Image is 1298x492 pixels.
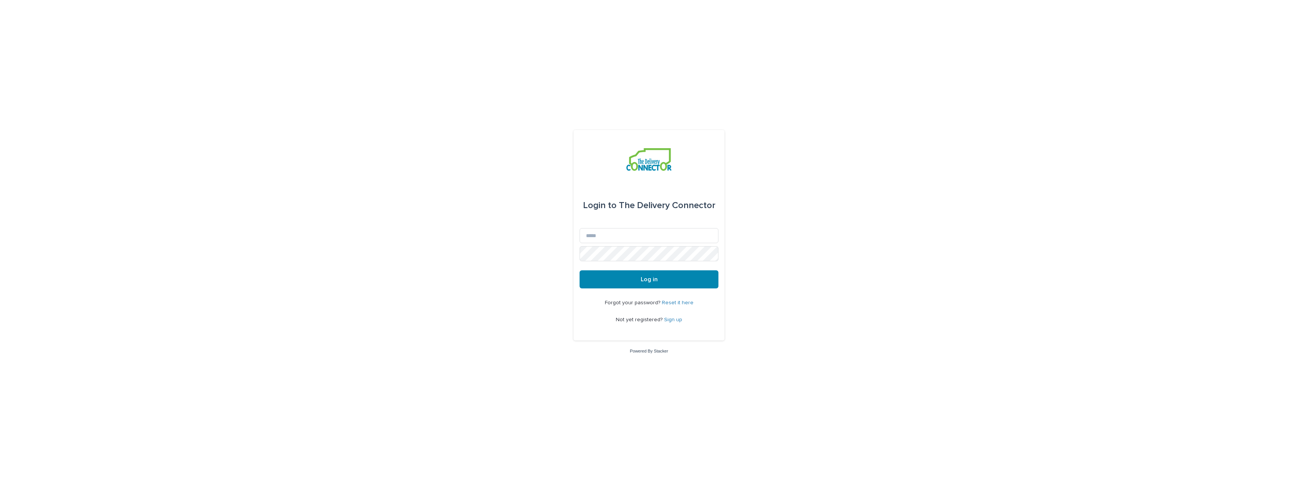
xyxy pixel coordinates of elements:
[583,201,617,210] span: Login to
[626,148,671,171] img: aCWQmA6OSGG0Kwt8cj3c
[662,300,694,305] a: Reset it here
[664,317,682,322] a: Sign up
[605,300,662,305] span: Forgot your password?
[583,195,715,216] div: The Delivery Connector
[580,270,718,288] button: Log in
[630,349,668,353] a: Powered By Stacker
[641,276,658,282] span: Log in
[616,317,664,322] span: Not yet registered?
